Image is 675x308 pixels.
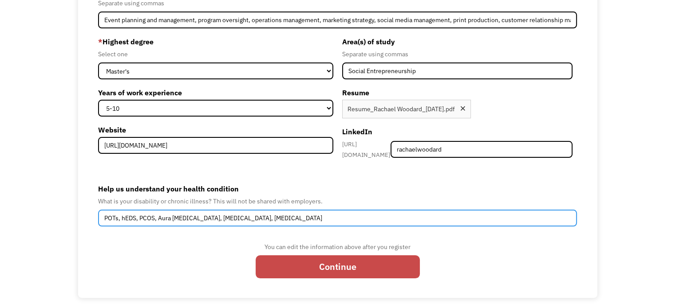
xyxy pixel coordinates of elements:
label: Help us understand your health condition [98,182,577,196]
label: Years of work experience [98,86,333,100]
label: LinkedIn [342,125,572,139]
label: Resume [342,86,572,100]
input: Anthropology, Education [342,62,572,79]
div: Separate using commas [342,49,572,59]
div: Resume_Rachael Woodard_[DATE].pdf [347,104,455,114]
input: Deafness, Depression, Diabetes [98,210,577,226]
label: Area(s) of study [342,35,572,49]
label: Website [98,123,333,137]
div: Select one [98,49,333,59]
input: www.myportfolio.com [98,137,333,154]
div: You can edit the information above after you register [256,242,420,252]
div: What is your disability or chronic illness? This will not be shared with employers. [98,196,577,207]
input: Continue [256,255,420,278]
input: Videography, photography, accounting [98,12,577,28]
label: Highest degree [98,35,333,49]
div: Remove file [459,105,466,114]
div: [URL][DOMAIN_NAME] [342,139,391,160]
